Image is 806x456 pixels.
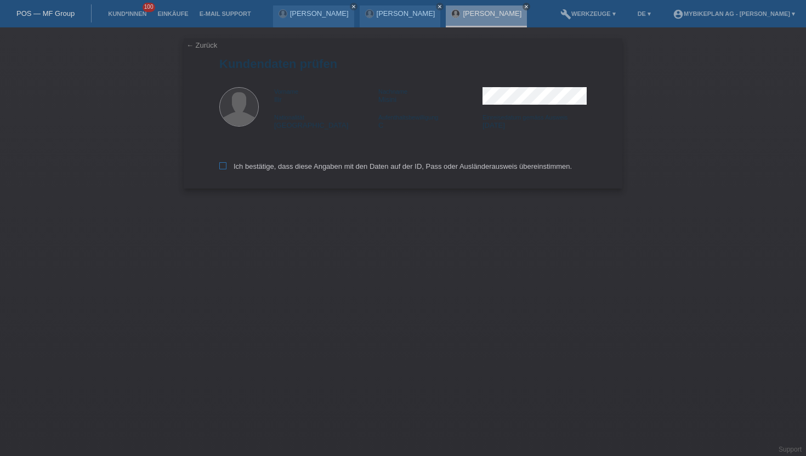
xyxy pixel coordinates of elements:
[779,446,802,453] a: Support
[274,88,298,95] span: Vorname
[560,9,571,20] i: build
[350,3,357,10] a: close
[274,87,378,104] div: Ilir
[555,10,621,17] a: buildWerkzeuge ▾
[274,114,304,121] span: Nationalität
[103,10,152,17] a: Kund*innen
[463,9,521,18] a: [PERSON_NAME]
[274,113,378,129] div: [GEOGRAPHIC_DATA]
[673,9,684,20] i: account_circle
[194,10,257,17] a: E-Mail Support
[667,10,801,17] a: account_circleMybikeplan AG - [PERSON_NAME] ▾
[523,3,530,10] a: close
[524,4,529,9] i: close
[378,114,438,121] span: Aufenthaltsbewilligung
[143,3,156,12] span: 100
[632,10,656,17] a: DE ▾
[351,4,356,9] i: close
[378,113,483,129] div: C
[436,3,444,10] a: close
[290,9,349,18] a: [PERSON_NAME]
[152,10,194,17] a: Einkäufe
[186,41,217,49] a: ← Zurück
[377,9,435,18] a: [PERSON_NAME]
[378,88,407,95] span: Nachname
[378,87,483,104] div: Misini
[219,162,572,170] label: Ich bestätige, dass diese Angaben mit den Daten auf der ID, Pass oder Ausländerausweis übereinsti...
[16,9,75,18] a: POS — MF Group
[219,57,587,71] h1: Kundendaten prüfen
[483,113,587,129] div: [DATE]
[483,114,567,121] span: Einreisedatum gemäss Ausweis
[437,4,442,9] i: close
